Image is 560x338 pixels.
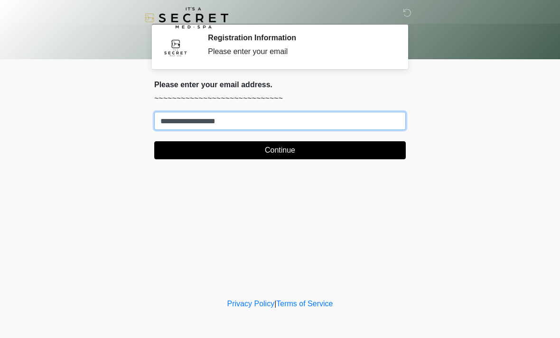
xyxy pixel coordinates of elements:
a: Terms of Service [276,300,333,308]
img: It's A Secret Med Spa Logo [145,7,228,28]
p: ~~~~~~~~~~~~~~~~~~~~~~~~~~~~~ [154,93,406,104]
a: | [274,300,276,308]
a: Privacy Policy [227,300,275,308]
h2: Registration Information [208,33,392,42]
h2: Please enter your email address. [154,80,406,89]
div: Please enter your email [208,46,392,57]
img: Agent Avatar [161,33,190,62]
button: Continue [154,141,406,159]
